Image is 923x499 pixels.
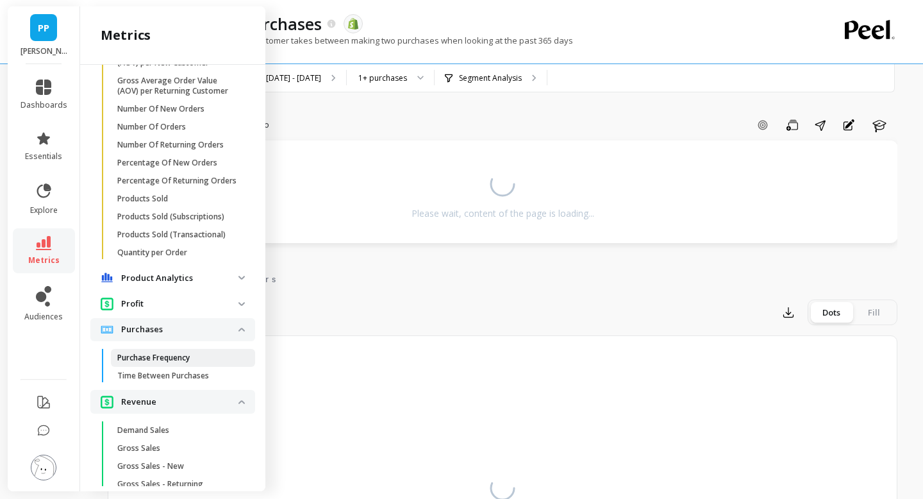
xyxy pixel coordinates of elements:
p: Number Of New Orders [117,104,204,114]
img: api.shopify.svg [347,18,359,30]
img: navigation item icon [101,297,113,310]
p: Revenue [121,396,238,409]
div: 1+ purchases [358,72,407,84]
p: Products Sold (Transactional) [117,230,226,240]
p: Percentage Of New Orders [117,158,217,168]
p: Percentage Of Returning Orders [117,176,237,186]
img: navigation item icon [101,395,113,409]
img: down caret icon [238,276,245,280]
div: Dots [810,302,852,323]
p: Gross Sales - Returning [117,479,203,489]
h2: metrics [101,26,151,44]
p: Products Sold (Subscriptions) [117,212,224,222]
div: Fill [852,302,895,323]
span: dashboards [21,100,67,110]
img: down caret icon [238,302,245,306]
p: Quantity per Order [117,248,187,258]
p: Segment Analysis [459,73,522,83]
nav: Tabs [108,262,897,292]
span: metrics [28,255,60,266]
p: Profit [121,298,238,310]
p: Time Between Purchases [117,371,209,381]
span: PP [38,21,49,35]
p: Demand Sales [117,425,169,436]
p: Gross Sales - New [117,461,184,471]
p: The average number of days a customer takes between making two purchases when looking at the past... [108,35,573,46]
span: essentials [25,151,62,162]
span: audiences [24,312,63,322]
p: Purchase Frequency [117,353,190,363]
p: Gross Sales [117,443,160,453]
span: explore [30,205,58,216]
p: Products Sold [117,194,168,204]
img: navigation item icon [101,273,113,283]
p: Porter Road - porterroad.myshopify.com [21,46,67,56]
img: down caret icon [238,400,245,404]
div: Please wait, content of the page is loading... [412,207,594,220]
p: Number Of Returning Orders [117,140,224,150]
img: profile picture [31,455,56,480]
p: Product Analytics [121,272,238,285]
p: Number Of Orders [117,122,186,132]
p: Purchases [121,323,238,336]
p: Gross Average Order Value (AOV) per Returning Customer [117,76,240,96]
img: down caret icon [238,328,245,332]
img: navigation item icon [101,326,113,334]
